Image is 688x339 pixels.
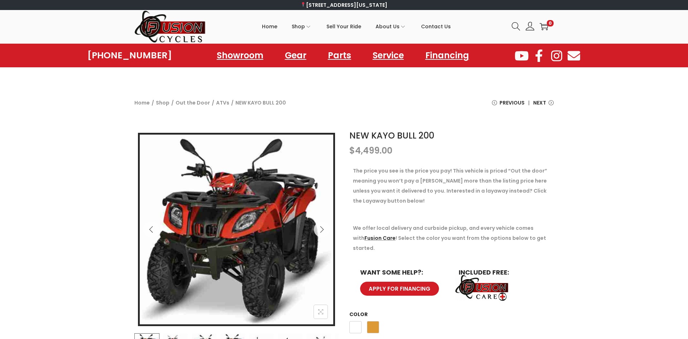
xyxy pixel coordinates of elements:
button: Next [314,222,330,237]
span: Previous [500,98,525,108]
a: Service [365,47,411,64]
a: APPLY FOR FINANCING [360,282,439,296]
span: Contact Us [421,18,451,35]
a: Shop [156,99,169,106]
span: / [212,98,214,108]
a: Contact Us [421,10,451,43]
span: Next [533,98,546,108]
nav: Primary navigation [206,10,506,43]
span: NEW KAYO BULL 200 [235,98,286,108]
span: Home [262,18,277,35]
a: About Us [376,10,407,43]
a: Sell Your Ride [326,10,361,43]
a: 0 [540,22,548,31]
a: [PHONE_NUMBER] [87,50,172,60]
span: APPLY FOR FINANCING [369,286,430,291]
p: We offer local delivery and curbside pickup, and every vehicle comes with ! Select the color you ... [353,223,550,253]
img: Woostify retina logo [134,10,206,43]
span: / [171,98,174,108]
span: $ [349,145,355,156]
a: Next [533,98,554,113]
p: The price you see is the price you pay! This vehicle is priced “Out the door” meaning you won’t p... [353,166,550,206]
a: Gear [278,47,314,64]
img: NEW KAYO BULL 200 [140,135,333,328]
a: Previous [492,98,525,113]
img: 📍 [301,2,306,7]
a: Showroom [210,47,271,64]
a: Fusion Care [364,234,396,242]
span: / [231,98,234,108]
a: Home [134,99,150,106]
h6: WANT SOME HELP?: [360,269,444,276]
a: Parts [321,47,358,64]
button: Previous [143,222,159,237]
span: About Us [376,18,400,35]
a: Out the Door [176,99,210,106]
span: Sell Your Ride [326,18,361,35]
a: ATVs [216,99,229,106]
a: Home [262,10,277,43]
span: Shop [292,18,305,35]
nav: Menu [210,47,476,64]
bdi: 4,499.00 [349,145,392,156]
span: / [152,98,154,108]
a: [STREET_ADDRESS][US_STATE] [301,1,388,9]
a: Shop [292,10,312,43]
label: Color [349,311,368,318]
h6: INCLUDED FREE: [459,269,543,276]
a: Financing [418,47,476,64]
